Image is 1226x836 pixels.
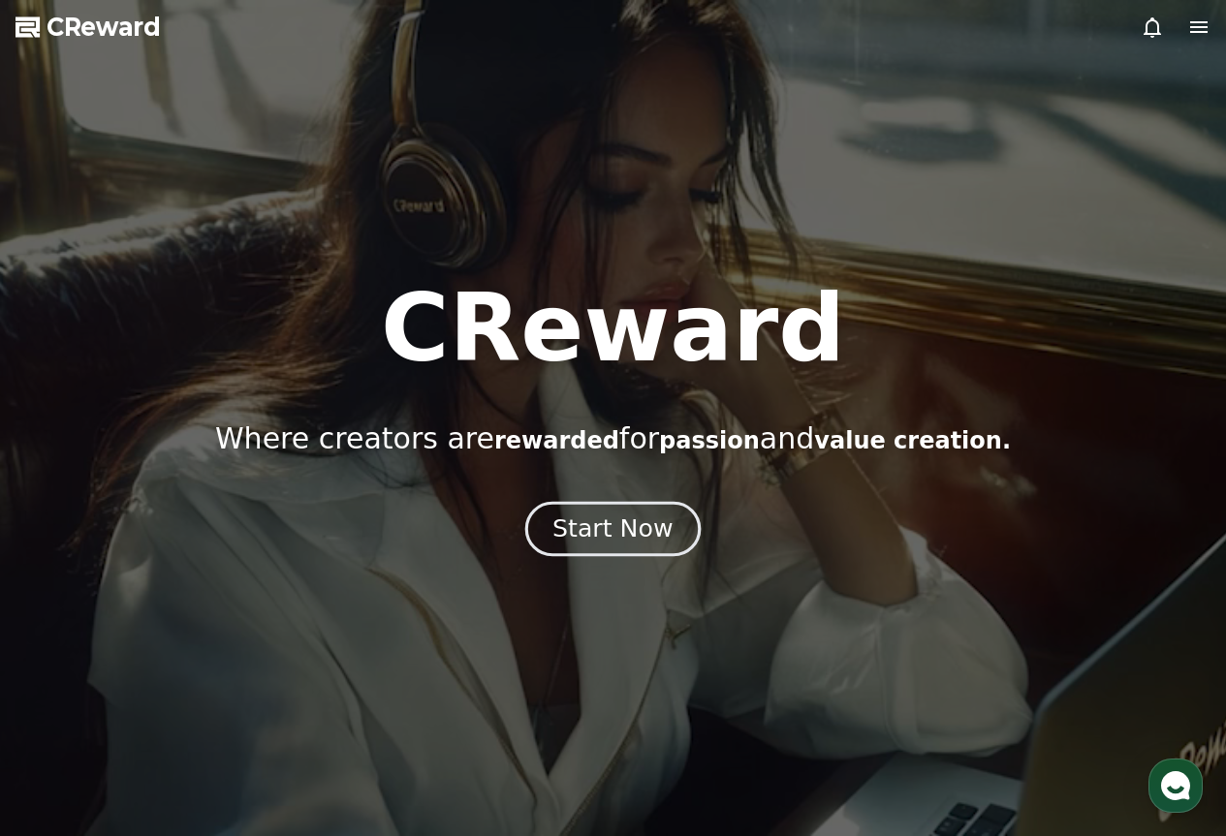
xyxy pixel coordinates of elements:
span: Home [49,643,83,659]
h1: CReward [381,282,845,375]
span: CReward [47,12,161,43]
span: rewarded [494,427,619,454]
a: Settings [250,614,372,663]
a: CReward [16,12,161,43]
span: value creation. [814,427,1011,454]
button: Start Now [525,501,701,556]
span: passion [659,427,760,454]
a: Start Now [529,522,697,541]
a: Home [6,614,128,663]
span: Settings [287,643,334,659]
div: Start Now [552,512,673,545]
span: Messages [161,644,218,660]
p: Where creators are for and [215,421,1011,456]
a: Messages [128,614,250,663]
